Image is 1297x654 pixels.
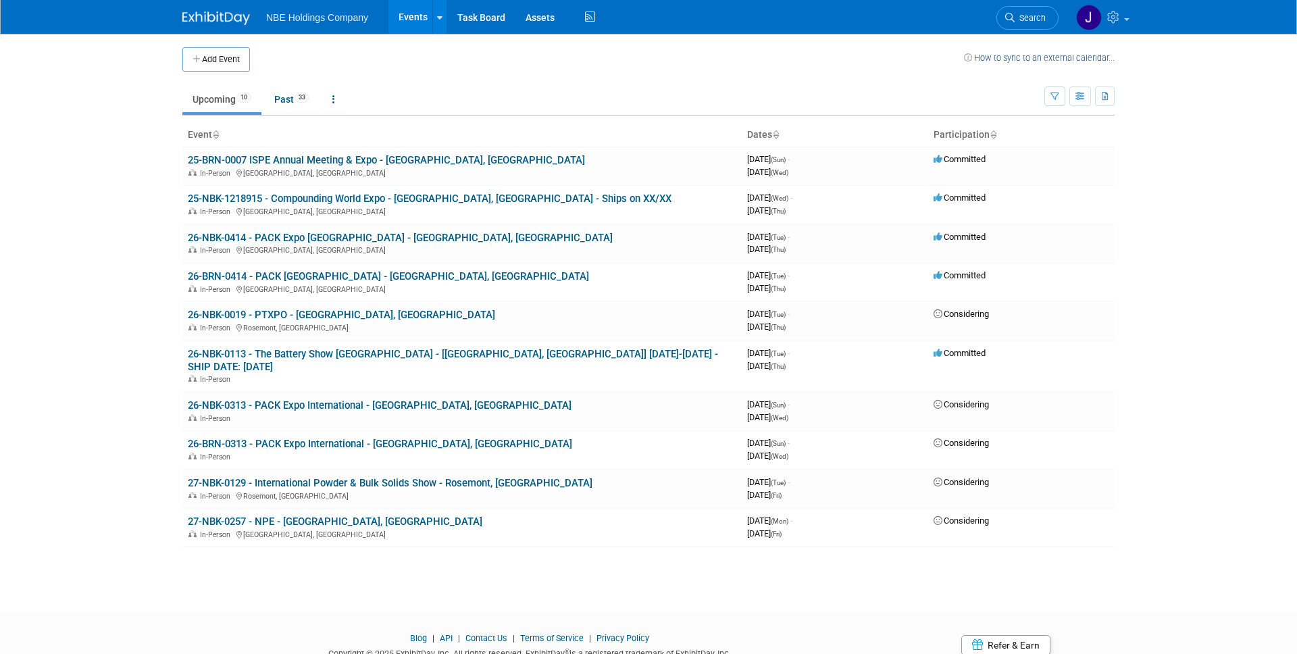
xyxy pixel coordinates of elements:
span: | [586,633,594,643]
span: [DATE] [747,154,790,164]
span: (Tue) [771,311,786,318]
span: In-Person [200,324,234,332]
a: Past33 [264,86,320,112]
span: Considering [934,309,989,319]
span: 33 [295,93,309,103]
span: - [788,309,790,319]
span: [DATE] [747,322,786,332]
span: (Sun) [771,156,786,163]
a: 26-NBK-0113 - The Battery Show [GEOGRAPHIC_DATA] - [[GEOGRAPHIC_DATA], [GEOGRAPHIC_DATA]] [DATE]-... [188,348,718,373]
span: (Wed) [771,169,788,176]
a: 27-NBK-0129 - International Powder & Bulk Solids Show - Rosemont, [GEOGRAPHIC_DATA] [188,477,592,489]
a: 26-NBK-0313 - PACK Expo International - [GEOGRAPHIC_DATA], [GEOGRAPHIC_DATA] [188,399,571,411]
span: Considering [934,515,989,526]
span: (Thu) [771,363,786,370]
a: Sort by Start Date [772,129,779,140]
span: Search [1015,13,1046,23]
span: (Thu) [771,285,786,293]
span: (Wed) [771,453,788,460]
span: (Thu) [771,246,786,253]
span: [DATE] [747,244,786,254]
span: In-Person [200,453,234,461]
span: 10 [236,93,251,103]
span: (Mon) [771,518,788,525]
img: In-Person Event [188,169,197,176]
a: Contact Us [465,633,507,643]
img: In-Person Event [188,246,197,253]
img: In-Person Event [188,207,197,214]
span: (Tue) [771,272,786,280]
span: - [788,232,790,242]
img: In-Person Event [188,530,197,537]
img: In-Person Event [188,453,197,459]
a: 26-NBK-0019 - PTXPO - [GEOGRAPHIC_DATA], [GEOGRAPHIC_DATA] [188,309,495,321]
span: In-Person [200,375,234,384]
span: - [788,154,790,164]
span: [DATE] [747,399,790,409]
span: Considering [934,477,989,487]
div: [GEOGRAPHIC_DATA], [GEOGRAPHIC_DATA] [188,244,736,255]
span: [DATE] [747,193,792,203]
a: Search [996,6,1059,30]
div: [GEOGRAPHIC_DATA], [GEOGRAPHIC_DATA] [188,205,736,216]
a: How to sync to an external calendar... [964,53,1115,63]
span: (Tue) [771,479,786,486]
span: - [788,348,790,358]
div: [GEOGRAPHIC_DATA], [GEOGRAPHIC_DATA] [188,167,736,178]
span: [DATE] [747,361,786,371]
a: Privacy Policy [596,633,649,643]
span: [DATE] [747,283,786,293]
span: NBE Holdings Company [266,12,368,23]
span: In-Person [200,207,234,216]
span: [DATE] [747,477,790,487]
div: Rosemont, [GEOGRAPHIC_DATA] [188,322,736,332]
button: Add Event [182,47,250,72]
span: [DATE] [747,451,788,461]
span: [DATE] [747,167,788,177]
a: 27-NBK-0257 - NPE - [GEOGRAPHIC_DATA], [GEOGRAPHIC_DATA] [188,515,482,528]
span: - [788,477,790,487]
span: (Thu) [771,207,786,215]
a: Terms of Service [520,633,584,643]
span: [DATE] [747,270,790,280]
span: [DATE] [747,438,790,448]
span: Committed [934,154,986,164]
img: In-Person Event [188,492,197,499]
th: Event [182,124,742,147]
span: Considering [934,399,989,409]
span: [DATE] [747,490,782,500]
span: (Wed) [771,195,788,202]
span: [DATE] [747,528,782,538]
a: Upcoming10 [182,86,261,112]
span: - [788,270,790,280]
div: [GEOGRAPHIC_DATA], [GEOGRAPHIC_DATA] [188,283,736,294]
span: [DATE] [747,348,790,358]
span: In-Person [200,530,234,539]
th: Dates [742,124,928,147]
span: [DATE] [747,309,790,319]
span: (Sun) [771,440,786,447]
span: - [790,193,792,203]
a: Blog [410,633,427,643]
th: Participation [928,124,1115,147]
a: 25-BRN-0007 ISPE Annual Meeting & Expo - [GEOGRAPHIC_DATA], [GEOGRAPHIC_DATA] [188,154,585,166]
span: [DATE] [747,515,792,526]
span: [DATE] [747,232,790,242]
span: (Sun) [771,401,786,409]
img: John Vargo [1076,5,1102,30]
img: In-Person Event [188,285,197,292]
a: 26-BRN-0313 - PACK Expo International - [GEOGRAPHIC_DATA], [GEOGRAPHIC_DATA] [188,438,572,450]
a: Sort by Event Name [212,129,219,140]
span: Committed [934,348,986,358]
span: Considering [934,438,989,448]
span: Committed [934,193,986,203]
span: (Wed) [771,414,788,422]
a: Sort by Participation Type [990,129,996,140]
span: In-Person [200,492,234,501]
span: - [790,515,792,526]
div: [GEOGRAPHIC_DATA], [GEOGRAPHIC_DATA] [188,528,736,539]
span: In-Person [200,169,234,178]
span: In-Person [200,285,234,294]
span: | [429,633,438,643]
span: [DATE] [747,412,788,422]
